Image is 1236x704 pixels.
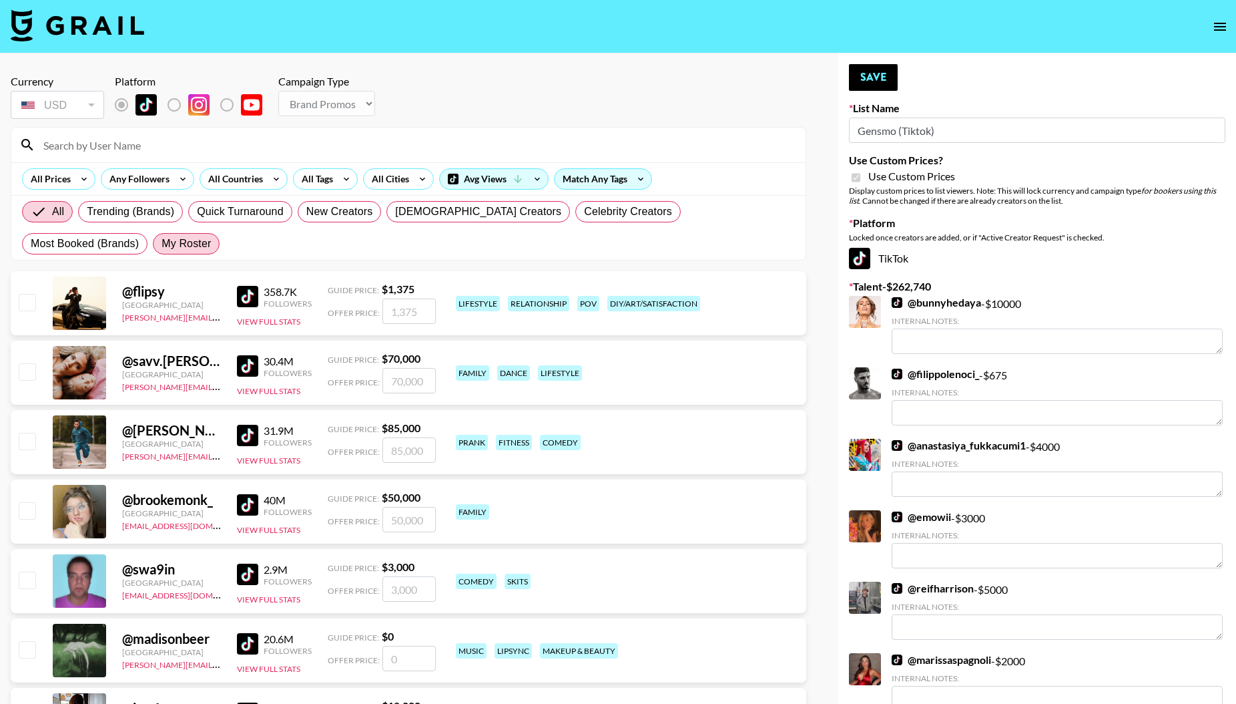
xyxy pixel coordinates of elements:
button: View Full Stats [237,456,300,466]
div: Internal Notes: [892,602,1223,612]
a: [EMAIL_ADDRESS][DOMAIN_NAME] [122,588,256,600]
div: @ madisonbeer [122,631,221,647]
strong: $ 1,375 [382,283,414,295]
div: @ flipsy [122,283,221,300]
label: Talent - $ 262,740 [849,280,1225,293]
button: View Full Stats [237,386,300,396]
input: 1,375 [382,299,436,324]
img: TikTok [892,655,902,665]
div: Followers [264,299,312,309]
input: 85,000 [382,437,436,463]
div: All Cities [364,169,412,189]
div: [GEOGRAPHIC_DATA] [122,369,221,379]
span: Guide Price: [328,285,379,295]
img: TikTok [892,512,902,522]
img: TikTok [237,355,258,377]
div: Any Followers [101,169,172,189]
span: Offer Price: [328,655,380,665]
button: View Full Stats [237,525,300,535]
span: [DEMOGRAPHIC_DATA] Creators [395,204,561,220]
a: [PERSON_NAME][EMAIL_ADDRESS][DOMAIN_NAME] [122,310,320,323]
div: 40M [264,494,312,507]
div: lifestyle [538,365,582,381]
strong: $ 50,000 [382,491,420,504]
div: Match Any Tags [555,169,651,189]
div: @ swa9in [122,561,221,578]
span: Offer Price: [328,377,380,387]
strong: $ 3,000 [382,560,414,573]
div: Internal Notes: [892,387,1223,397]
div: USD [13,94,101,117]
img: TikTok [892,440,902,451]
span: Guide Price: [328,563,379,573]
a: @marissaspagnoli [892,653,991,667]
div: All Prices [23,169,73,189]
span: Quick Turnaround [197,204,284,220]
input: 0 [382,646,436,671]
div: 358.7K [264,285,312,299]
div: makeup & beauty [540,643,618,659]
div: [GEOGRAPHIC_DATA] [122,578,221,588]
a: @bunnyhedaya [892,296,981,309]
div: Campaign Type [278,75,375,88]
div: 20.6M [264,633,312,646]
div: List locked to TikTok. [115,91,273,119]
div: 31.9M [264,424,312,437]
div: lipsync [495,643,532,659]
a: [PERSON_NAME][EMAIL_ADDRESS][DOMAIN_NAME] [122,379,320,392]
img: TikTok [237,633,258,655]
a: @anastasiya_fukkacumi1 [892,439,1026,452]
div: Followers [264,576,312,586]
div: family [456,365,489,381]
div: Currency [11,75,104,88]
div: Followers [264,437,312,448]
span: Guide Price: [328,424,379,434]
span: Offer Price: [328,516,380,526]
span: My Roster [162,236,211,252]
div: All Tags [294,169,336,189]
img: TikTok [849,248,870,269]
div: music [456,643,487,659]
input: 3,000 [382,576,436,602]
input: 70,000 [382,368,436,393]
div: 2.9M [264,563,312,576]
div: [GEOGRAPHIC_DATA] [122,508,221,518]
span: New Creators [306,204,373,220]
div: Internal Notes: [892,316,1223,326]
button: View Full Stats [237,317,300,327]
img: Instagram [188,94,210,116]
div: Followers [264,507,312,517]
div: - $ 4000 [892,439,1223,497]
button: View Full Stats [237,594,300,604]
div: Currency is locked to USD [11,88,104,122]
img: TikTok [892,297,902,308]
button: open drawer [1207,13,1233,40]
input: Search by User Name [35,134,798,156]
div: fitness [496,435,532,450]
span: Use Custom Prices [868,170,955,183]
a: @filippolenoci_ [892,367,979,381]
div: Internal Notes: [892,673,1223,683]
div: skits [505,574,531,589]
div: pov [577,296,599,311]
label: List Name [849,102,1225,115]
div: diy/art/satisfaction [607,296,700,311]
div: Followers [264,646,312,656]
span: Most Booked (Brands) [31,236,139,252]
span: All [52,204,64,220]
div: comedy [456,574,497,589]
img: TikTok [237,564,258,585]
span: Trending (Brands) [87,204,174,220]
div: @ [PERSON_NAME].[PERSON_NAME] [122,422,221,439]
div: - $ 3000 [892,510,1223,568]
span: Celebrity Creators [584,204,672,220]
a: @emowii [892,510,951,524]
button: View Full Stats [237,664,300,674]
div: relationship [508,296,569,311]
strong: $ 70,000 [382,352,420,365]
div: dance [497,365,530,381]
button: Save [849,64,898,91]
a: [EMAIL_ADDRESS][DOMAIN_NAME] [122,518,256,531]
span: Guide Price: [328,494,379,504]
a: [PERSON_NAME][EMAIL_ADDRESS][DOMAIN_NAME] [122,657,320,670]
